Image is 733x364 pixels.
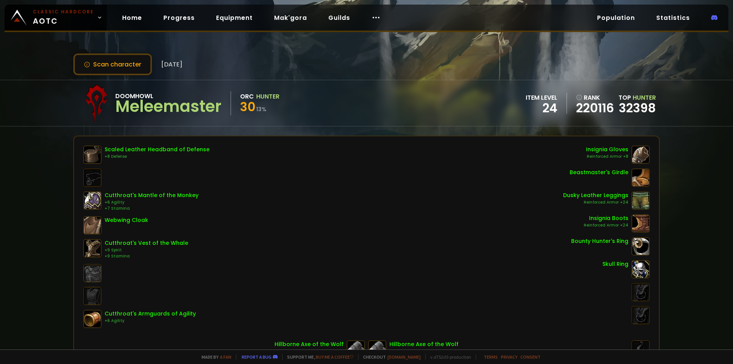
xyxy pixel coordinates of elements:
[282,354,354,360] span: Support me,
[631,237,650,256] img: item-5351
[576,93,614,102] div: rank
[105,216,148,224] div: Webwing Cloak
[240,98,255,115] span: 30
[5,5,107,31] a: Classic HardcoreAOTC
[602,260,628,268] div: Skull Ring
[631,191,650,210] img: item-7373
[526,102,557,114] div: 24
[591,10,641,26] a: Population
[105,205,199,212] div: +7 Stamina
[584,222,628,228] div: Reinforced Armor +24
[105,199,199,205] div: +6 Agility
[576,102,614,114] a: 220116
[83,216,102,235] img: item-5751
[256,92,279,101] div: Hunter
[322,10,356,26] a: Guilds
[83,191,102,210] img: item-15140
[633,93,656,102] span: Hunter
[570,168,628,176] div: Beastmaster's Girdle
[274,340,344,348] div: Hillborne Axe of the Wolf
[256,105,266,113] small: 13 %
[210,10,259,26] a: Equipment
[618,93,656,102] div: Top
[105,191,199,199] div: Cutthroat's Mantle of the Monkey
[387,354,421,360] a: [DOMAIN_NAME]
[619,99,656,116] a: 32398
[484,354,498,360] a: Terms
[425,354,471,360] span: v. d752d5 - production
[105,310,196,318] div: Cutthroat's Armguards of Agility
[105,318,196,324] div: +6 Agility
[631,146,650,164] img: item-6408
[115,101,221,112] div: Meleemaster
[197,354,231,360] span: Made by
[33,8,94,27] span: AOTC
[631,260,650,278] img: item-3739
[105,239,188,247] div: Cutthroat's Vest of the Whale
[161,60,182,69] span: [DATE]
[33,8,94,15] small: Classic Hardcore
[105,247,188,253] div: +9 Spirit
[105,154,210,160] div: +8 Defense
[274,348,344,354] div: Sharpened +2
[220,354,231,360] a: a fan
[316,354,354,360] a: Buy me a coffee
[268,10,313,26] a: Mak'gora
[586,146,628,154] div: Insignia Gloves
[83,310,102,328] img: item-15132
[83,239,102,257] img: item-15130
[520,354,541,360] a: Consent
[83,146,102,164] img: item-10406
[586,154,628,160] div: Reinforced Armor +8
[584,214,628,222] div: Insignia Boots
[501,354,517,360] a: Privacy
[115,91,221,101] div: Doomhowl
[105,253,188,259] div: +9 Stamina
[105,146,210,154] div: Scaled Leather Headband of Defense
[526,93,557,102] div: item level
[571,237,628,245] div: Bounty Hunter's Ring
[358,354,421,360] span: Checkout
[389,348,459,354] div: Sharpened +2
[389,340,459,348] div: Hillborne Axe of the Wolf
[240,92,254,101] div: Orc
[116,10,148,26] a: Home
[563,199,628,205] div: Reinforced Armor +24
[650,10,696,26] a: Statistics
[157,10,201,26] a: Progress
[563,191,628,199] div: Dusky Leather Leggings
[242,354,271,360] a: Report a bug
[631,214,650,233] img: item-4055
[73,53,152,75] button: Scan character
[631,168,650,187] img: item-5355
